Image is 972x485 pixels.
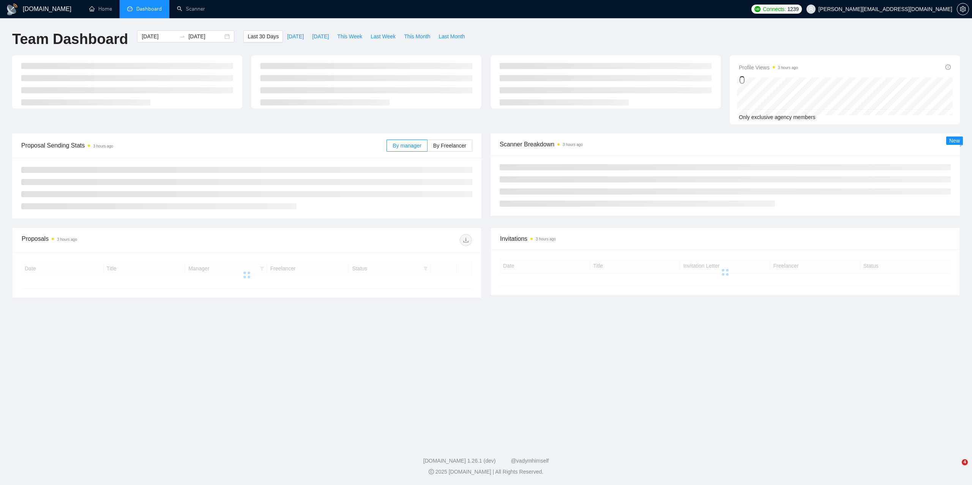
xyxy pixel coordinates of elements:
[739,73,798,87] div: 0
[962,459,968,465] span: 4
[404,32,430,41] span: This Month
[127,6,133,11] span: dashboard
[957,6,969,12] a: setting
[423,458,496,464] a: [DOMAIN_NAME] 1.26.1 (dev)
[177,6,205,12] a: searchScanner
[308,30,333,42] button: [DATE]
[89,6,112,12] a: homeHome
[787,5,799,13] span: 1239
[136,6,162,12] span: Dashboard
[957,6,969,12] span: setting
[778,66,798,70] time: 3 hours ago
[248,32,279,41] span: Last 30 Days
[808,6,814,12] span: user
[6,468,966,476] div: 2025 [DOMAIN_NAME] | All Rights Reserved.
[429,469,434,474] span: copyright
[312,32,329,41] span: [DATE]
[739,114,816,120] span: Only exclusive agency members
[12,30,128,48] h1: Team Dashboard
[439,32,465,41] span: Last Month
[243,30,283,42] button: Last 30 Days
[563,143,583,147] time: 3 hours ago
[287,32,304,41] span: [DATE]
[434,30,469,42] button: Last Month
[393,143,421,149] span: By manager
[57,237,77,242] time: 3 hours ago
[400,30,434,42] button: This Month
[179,33,185,39] span: to
[536,237,556,241] time: 3 hours ago
[22,234,247,246] div: Proposals
[949,138,960,144] span: New
[6,3,18,16] img: logo
[739,63,798,72] span: Profile Views
[763,5,786,13] span: Connects:
[283,30,308,42] button: [DATE]
[957,3,969,15] button: setting
[21,141,387,150] span: Proposal Sending Stats
[93,144,113,148] time: 3 hours ago
[754,6,761,12] img: upwork-logo.png
[500,234,950,243] span: Invitations
[179,33,185,39] span: swap-right
[946,459,964,477] iframe: Intercom live chat
[511,458,549,464] a: @vadymhimself
[142,32,176,41] input: Start date
[371,32,396,41] span: Last Week
[433,143,466,149] span: By Freelancer
[333,30,366,42] button: This Week
[337,32,362,41] span: This Week
[366,30,400,42] button: Last Week
[188,32,223,41] input: End date
[945,64,951,70] span: info-circle
[500,140,951,149] span: Scanner Breakdown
